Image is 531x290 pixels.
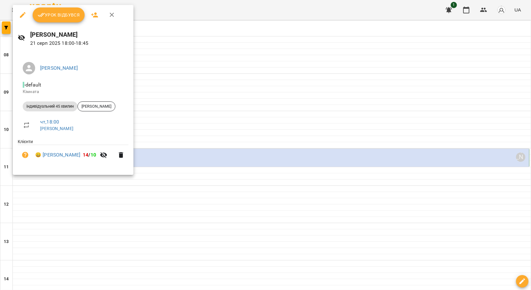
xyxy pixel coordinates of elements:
span: 10 [91,152,96,158]
a: 😀 [PERSON_NAME] [35,151,80,159]
p: Кімната [23,89,123,95]
a: [PERSON_NAME] [40,65,78,71]
button: Візит ще не сплачено. Додати оплату? [18,147,33,162]
button: Урок відбувся [33,7,85,22]
span: 14 [83,152,88,158]
span: Урок відбувся [38,11,80,19]
b: / [83,152,96,158]
span: індивідуальний 45 хвилин [23,104,77,109]
ul: Клієнти [18,138,128,167]
div: [PERSON_NAME] [77,101,115,111]
a: [PERSON_NAME] [40,126,73,131]
a: чт , 18:00 [40,119,59,125]
span: [PERSON_NAME] [78,104,115,109]
span: - default [23,82,42,88]
p: 21 серп 2025 18:00 - 18:45 [30,40,128,47]
h6: [PERSON_NAME] [30,30,128,40]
